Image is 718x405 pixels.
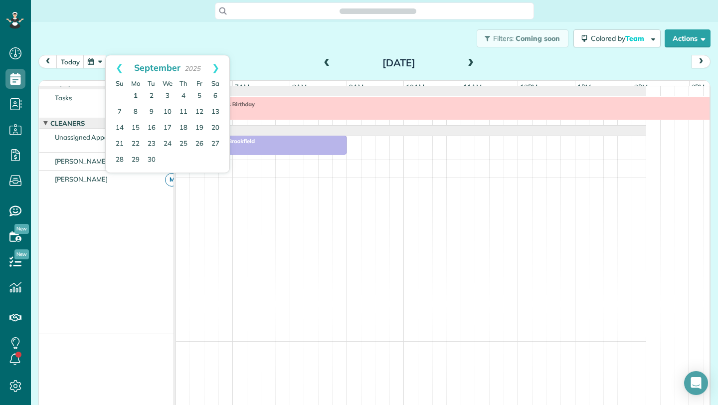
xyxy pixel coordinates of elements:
[191,136,207,152] a: 26
[112,120,128,136] a: 14
[184,64,200,72] span: 2025
[165,173,179,187] span: M
[106,55,133,80] a: Prev
[350,6,406,16] span: Search ZenMaid…
[625,34,646,43] span: Team
[202,55,229,80] a: Next
[112,152,128,168] a: 28
[38,55,57,68] button: prev
[233,83,251,91] span: 7am
[128,88,144,104] a: 1
[160,88,176,104] a: 3
[176,120,191,136] a: 18
[196,79,202,87] span: Friday
[207,120,223,136] a: 20
[191,120,207,136] a: 19
[176,104,191,120] a: 11
[692,55,711,68] button: next
[191,104,207,120] a: 12
[53,175,110,183] span: [PERSON_NAME]
[176,88,191,104] a: 4
[493,34,514,43] span: Filters:
[112,104,128,120] a: 7
[665,29,711,47] button: Actions
[48,119,87,127] span: Cleaners
[690,83,707,91] span: 3pm
[160,136,176,152] a: 24
[116,79,124,87] span: Sunday
[144,104,160,120] a: 9
[53,157,110,165] span: [PERSON_NAME]
[128,120,144,136] a: 15
[404,83,426,91] span: 10am
[591,34,648,43] span: Colored by
[575,83,593,91] span: 1pm
[144,136,160,152] a: 23
[337,57,461,68] h2: [DATE]
[632,83,650,91] span: 2pm
[131,79,140,87] span: Monday
[128,136,144,152] a: 22
[684,371,708,395] div: Open Intercom Messenger
[112,136,128,152] a: 21
[347,83,365,91] span: 9am
[163,79,173,87] span: Wednesday
[207,88,223,104] a: 6
[573,29,661,47] button: Colored byTeam
[128,104,144,120] a: 8
[53,94,74,102] span: Tasks
[160,104,176,120] a: 10
[207,136,223,152] a: 27
[191,88,207,104] a: 5
[14,249,29,259] span: New
[461,83,484,91] span: 11am
[144,120,160,136] a: 16
[144,152,160,168] a: 30
[53,133,136,141] span: Unassigned Appointments
[207,104,223,120] a: 13
[290,83,309,91] span: 8am
[134,62,180,73] span: September
[516,34,560,43] span: Coming soon
[160,120,176,136] a: 17
[14,224,29,234] span: New
[176,136,191,152] a: 25
[179,79,187,87] span: Thursday
[518,83,539,91] span: 12pm
[148,79,155,87] span: Tuesday
[56,55,84,68] button: today
[211,79,219,87] span: Saturday
[128,152,144,168] a: 29
[144,88,160,104] a: 2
